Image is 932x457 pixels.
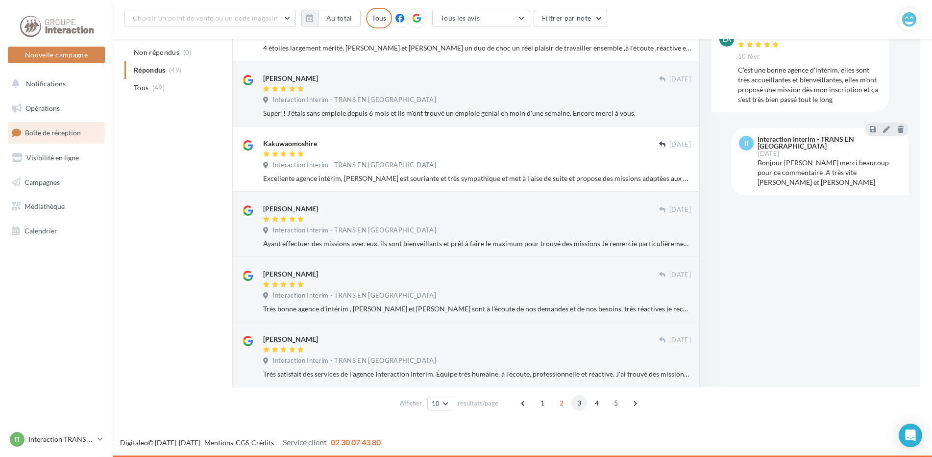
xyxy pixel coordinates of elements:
button: Tous les avis [432,10,530,26]
a: Mentions [204,438,233,447]
span: Tous [134,83,148,93]
span: Boîte de réception [25,128,81,137]
span: [DATE] [669,271,691,279]
span: Tous les avis [441,14,480,22]
div: Super!! J'étais sans emploie depuis 6 mois et ils m'ont trouvé un emploie genial en moin d'une se... [263,108,691,118]
span: Opérations [25,104,60,112]
div: [PERSON_NAME] [263,74,318,83]
div: Bonjour [PERSON_NAME] merci beaucoup pour ce commentaire .A très vite [PERSON_NAME] et [PERSON_NAME] [758,158,901,187]
div: Ayant effectuer des missions avec eux, ils sont bienveillants et prêt à faire le maximum pour tro... [263,239,691,249]
button: Notifications [6,74,103,94]
div: Open Intercom Messenger [899,424,922,447]
span: Médiathèque [25,202,65,210]
span: IT [14,434,20,444]
span: © [DATE]-[DATE] - - - [120,438,381,447]
span: 10 [432,400,440,407]
button: Au total [301,10,361,26]
span: 02 30 07 43 80 [331,437,381,447]
span: résultats/page [458,399,498,408]
button: Filtrer par note [534,10,608,26]
span: Service client [283,437,327,447]
span: [DATE] [669,336,691,345]
span: [DATE] [758,151,779,157]
span: 2 [554,395,569,411]
span: Interaction Interim - TRANS EN [GEOGRAPHIC_DATA] [272,291,436,300]
div: Kakuwaomoshire [263,139,317,149]
span: Calendrier [25,227,57,235]
span: 1 [535,395,550,411]
button: Au total [318,10,361,26]
div: Très satisfait des services de l'agence Interaction Interim. Équipe très humaine, à l'écoute, pro... [263,369,691,379]
p: Interaction TRANS EN [GEOGRAPHIC_DATA] [28,434,94,444]
a: Digitaleo [120,438,148,447]
div: [PERSON_NAME] [263,334,318,344]
button: 10 [427,397,452,410]
span: [DATE] [669,75,691,84]
div: Très bonne agence d’intérim , [PERSON_NAME] et [PERSON_NAME] sont à l’écoute de nos demandes et d... [263,304,691,314]
div: [PERSON_NAME] [263,269,318,279]
span: Notifications [26,79,66,88]
span: [DATE] [669,205,691,214]
span: Choisir un point de vente ou un code magasin [133,14,278,22]
a: Visibilité en ligne [6,148,107,168]
div: [PERSON_NAME] [263,204,318,214]
button: Nouvelle campagne [8,47,105,63]
a: Calendrier [6,221,107,241]
a: Médiathèque [6,196,107,217]
a: Opérations [6,98,107,119]
span: (49) [152,84,165,92]
div: Interaction Interim - TRANS EN [GEOGRAPHIC_DATA] [758,136,899,150]
div: [PERSON_NAME] [738,32,793,39]
span: (0) [183,49,192,56]
span: Interaction Interim - TRANS EN [GEOGRAPHIC_DATA] [272,226,436,235]
a: CGS [236,438,249,447]
div: C’est une bonne agence d’intérim, elles sont très accueillantes et bienveillantes, elles m’ont pr... [738,65,881,104]
a: Campagnes [6,172,107,193]
span: 10 févr. [738,52,761,61]
span: Interaction Interim - TRANS EN [GEOGRAPHIC_DATA] [272,356,436,365]
button: Choisir un point de vente ou un code magasin [124,10,296,26]
span: Interaction Interim - TRANS EN [GEOGRAPHIC_DATA] [272,161,436,170]
span: Interaction Interim - TRANS EN [GEOGRAPHIC_DATA] [272,96,436,104]
div: Excellente agence intérim, [PERSON_NAME] est souriante et très sympathique et met à l'aise de sui... [263,174,691,183]
span: [DATE] [669,140,691,149]
span: 5 [608,395,624,411]
span: Visibilité en ligne [26,153,79,162]
span: Non répondus [134,48,179,57]
span: EA [722,34,731,44]
span: 4 [589,395,605,411]
span: Campagnes [25,178,60,186]
a: IT Interaction TRANS EN [GEOGRAPHIC_DATA] [8,430,105,449]
a: Crédits [251,438,274,447]
a: Boîte de réception [6,122,107,143]
span: Afficher [400,399,422,408]
div: Tous [366,8,392,28]
span: 3 [571,395,587,411]
span: II [744,138,748,148]
div: 4 étoiles largement mérité, [PERSON_NAME] et [PERSON_NAME] un duo de choc un réel plaisir de trav... [263,43,691,53]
